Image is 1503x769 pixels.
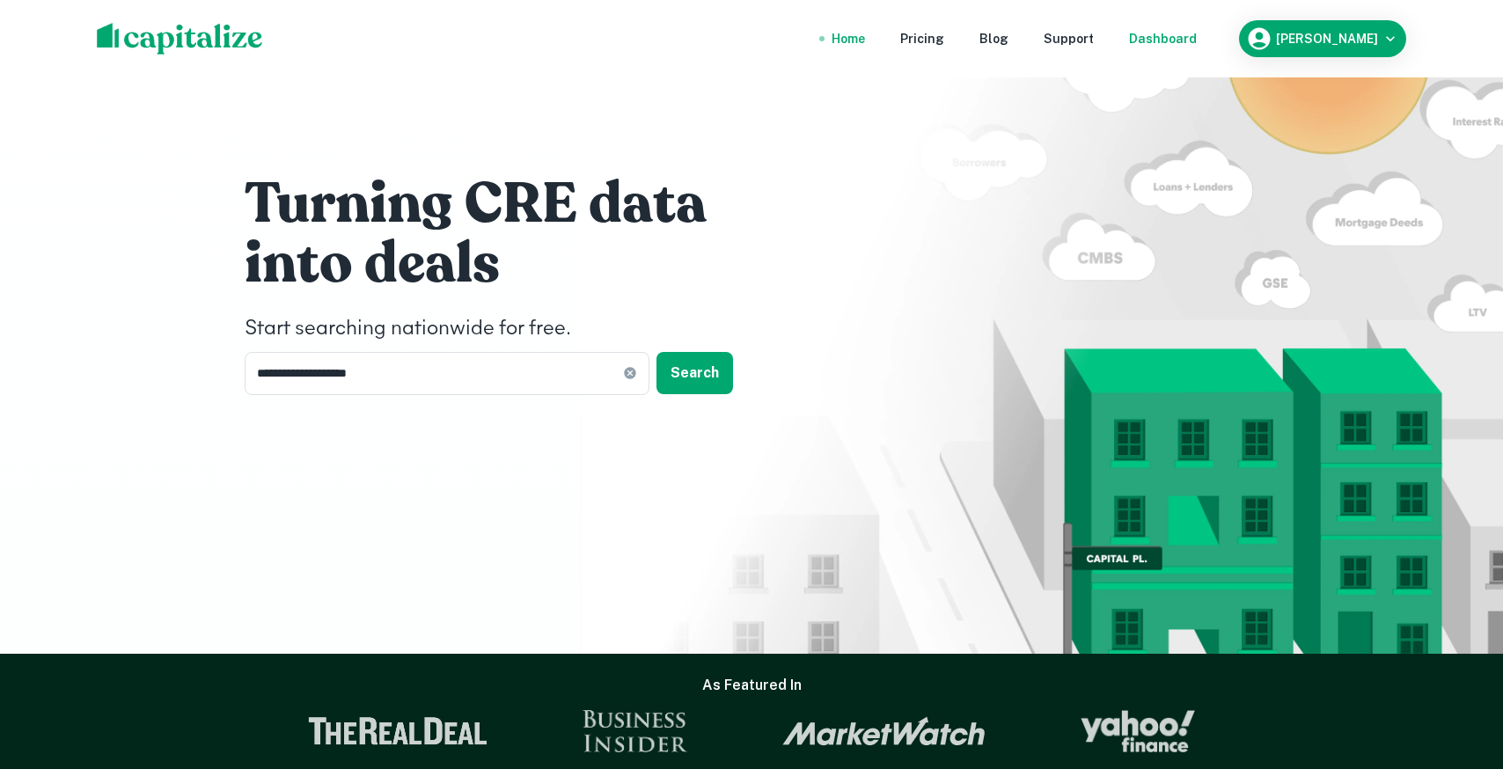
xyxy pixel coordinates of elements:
[245,313,773,345] h4: Start searching nationwide for free.
[1081,710,1195,752] img: Yahoo Finance
[1044,29,1094,48] a: Support
[583,710,688,752] img: Business Insider
[1129,29,1197,48] a: Dashboard
[245,169,773,239] h1: Turning CRE data
[979,29,1008,48] a: Blog
[245,229,773,299] h1: into deals
[656,352,733,394] button: Search
[702,675,802,696] h6: As Featured In
[1276,33,1378,45] h6: [PERSON_NAME]
[1239,20,1406,57] button: [PERSON_NAME]
[782,716,986,746] img: Market Watch
[97,23,263,55] img: capitalize-logo.png
[308,717,488,745] img: The Real Deal
[1415,628,1503,713] iframe: Chat Widget
[832,29,865,48] a: Home
[900,29,944,48] a: Pricing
